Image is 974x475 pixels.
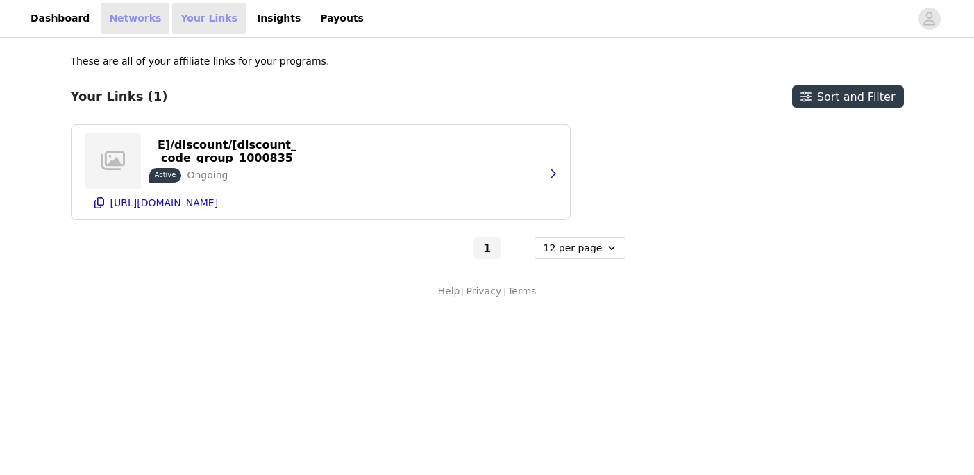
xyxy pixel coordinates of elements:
[504,237,532,259] button: Go to next page
[85,192,556,214] button: [URL][DOMAIN_NAME]
[101,3,169,34] a: Networks
[71,54,330,69] p: These are all of your affiliate links for your programs.
[507,284,536,299] a: Terms
[158,125,297,178] p: https://[DOMAIN_NAME]/discount/[discount_code_group_10008355]
[149,140,305,162] button: https://[DOMAIN_NAME]/discount/[discount_code_group_10008355]
[473,237,501,259] button: Go To Page 1
[110,197,219,208] p: [URL][DOMAIN_NAME]
[923,8,936,30] div: avatar
[792,85,904,108] button: Sort and Filter
[187,168,228,183] p: Ongoing
[443,237,471,259] button: Go to previous page
[22,3,98,34] a: Dashboard
[249,3,309,34] a: Insights
[172,3,246,34] a: Your Links
[71,89,168,104] h3: Your Links (1)
[466,284,501,299] a: Privacy
[312,3,372,34] a: Payouts
[438,284,460,299] a: Help
[155,169,176,180] p: Active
